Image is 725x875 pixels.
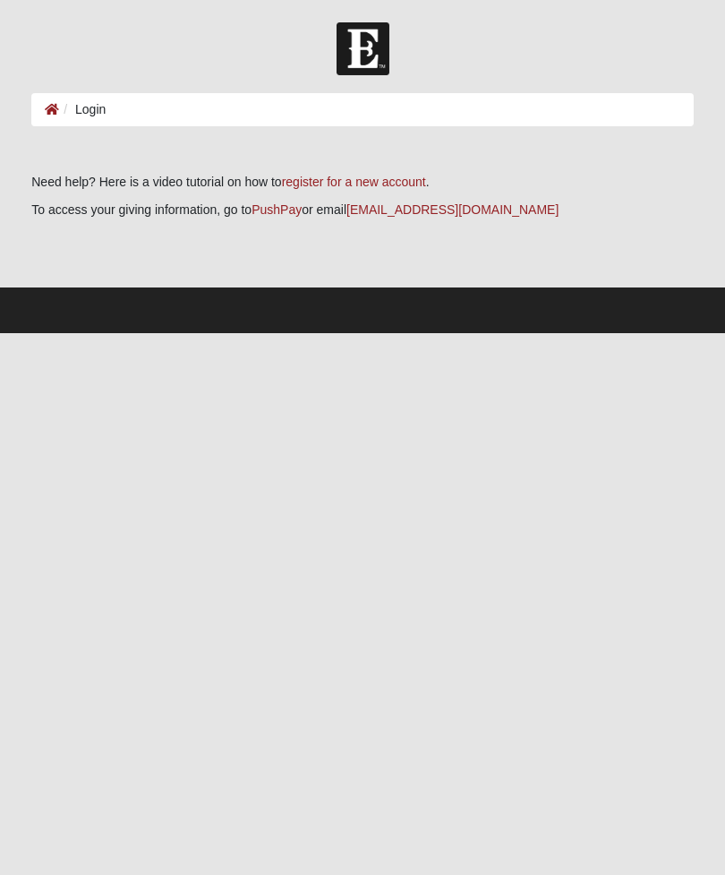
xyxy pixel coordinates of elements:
p: To access your giving information, go to or email [31,201,694,219]
li: Login [59,100,106,119]
a: [EMAIL_ADDRESS][DOMAIN_NAME] [346,202,559,217]
p: Need help? Here is a video tutorial on how to . [31,173,694,192]
img: Church of Eleven22 Logo [337,22,389,75]
a: register for a new account [282,175,426,189]
a: PushPay [252,202,302,217]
